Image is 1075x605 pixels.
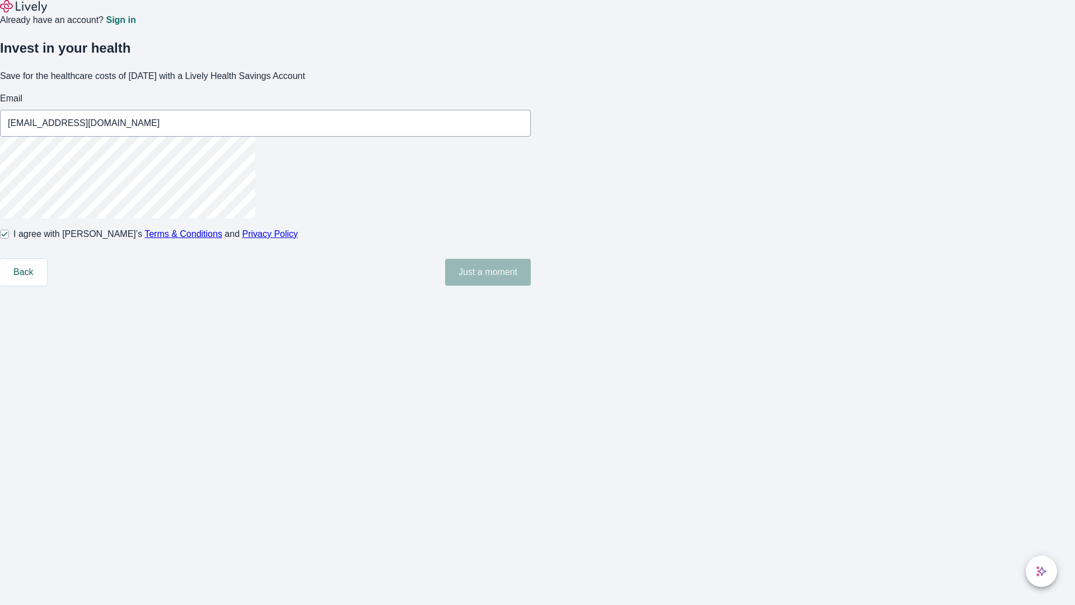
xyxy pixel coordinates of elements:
[1036,566,1047,577] svg: Lively AI Assistant
[144,229,222,239] a: Terms & Conditions
[242,229,298,239] a: Privacy Policy
[13,227,298,241] span: I agree with [PERSON_NAME]’s and
[1026,556,1057,587] button: chat
[106,16,135,25] a: Sign in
